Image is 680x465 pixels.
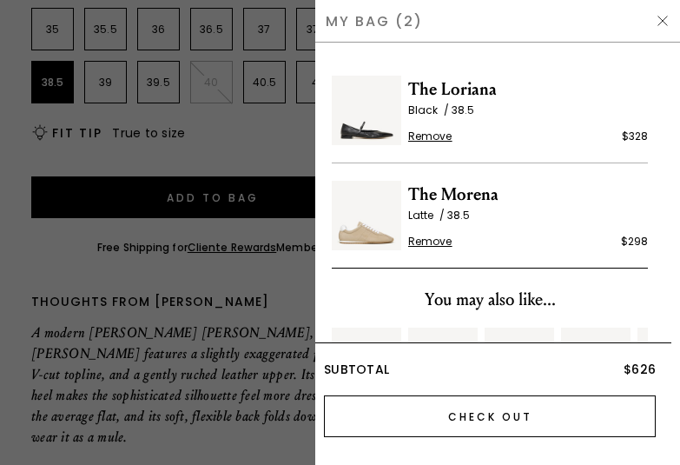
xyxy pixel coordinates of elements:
[447,208,470,223] span: 38.5
[408,130,452,143] span: Remove
[624,361,656,378] span: $626
[408,328,478,434] div: 2 / 10
[332,76,401,145] img: The Loriana
[485,328,554,397] img: v_11573_01_Main_New_ThePastoso_Black_Leather_290x387_crop_center.jpg
[622,128,648,145] div: $328
[452,103,474,117] span: 38.5
[408,208,447,223] span: Latte
[656,14,670,28] img: Hide Drawer
[408,181,648,209] span: The Morena
[408,76,648,103] span: The Loriana
[561,328,630,397] img: v_05671_01_Main_New_TheFelize_MidnightBlue_Suede_290x387_crop_center.jpg
[324,395,656,437] input: Check Out
[621,233,648,250] div: $298
[332,328,401,397] img: v_11763_02_Hover_New_TheGia_Black_Leather_290x387_crop_center.jpg
[408,328,478,397] img: v_11364_02_HOVER_NEW_THEDANZA_BLACK_LEATHER_290x387_crop_center.jpg
[332,286,648,314] div: You may also like...
[408,103,452,117] span: Black
[324,361,389,378] span: Subtotal
[408,235,452,249] span: Remove
[332,181,401,250] img: The Morena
